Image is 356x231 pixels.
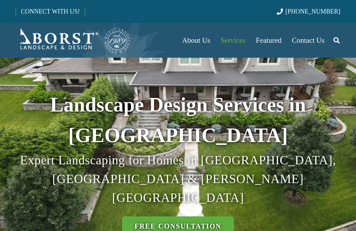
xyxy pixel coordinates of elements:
[292,36,325,44] span: Contact Us
[277,8,340,15] a: [PHONE_NUMBER]
[16,3,84,20] a: CONNECT WITH US!
[177,23,216,58] a: About Us
[182,36,210,44] span: About Us
[50,93,306,147] strong: Landscape Design Services in [GEOGRAPHIC_DATA]
[285,8,340,15] span: [PHONE_NUMBER]
[251,23,286,58] a: Featured
[16,26,131,54] a: Borst-Logo
[256,36,281,44] span: Featured
[287,23,330,58] a: Contact Us
[221,36,245,44] span: Services
[330,32,343,49] a: Search
[20,153,336,205] span: Expert Landscaping for Homes in [GEOGRAPHIC_DATA], [GEOGRAPHIC_DATA] & [PERSON_NAME][GEOGRAPHIC_D...
[216,23,251,58] a: Services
